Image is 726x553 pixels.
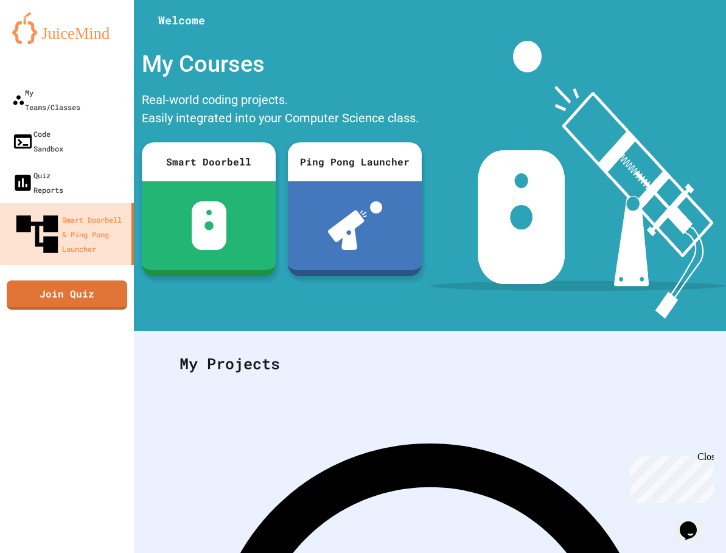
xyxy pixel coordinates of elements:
div: Quiz Reports [12,168,63,197]
img: ppl-with-ball.png [328,201,382,250]
iframe: chat widget [675,504,714,541]
a: Join Quiz [7,280,127,310]
iframe: chat widget [625,451,714,503]
div: Smart Doorbell & Ping Pong Launcher [12,209,127,259]
div: My Teams/Classes [12,85,80,114]
div: Ping Pong Launcher [288,142,422,181]
div: My Projects [167,340,693,388]
div: Chat with us now!Close [5,5,84,77]
img: logo-orange.svg [12,12,122,44]
div: My Courses [136,41,428,88]
img: sdb-white.svg [192,201,226,250]
div: Code Sandbox [12,127,63,156]
div: Smart Doorbell [142,142,276,181]
div: Real-world coding projects. Easily integrated into your Computer Science class. [136,88,428,133]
